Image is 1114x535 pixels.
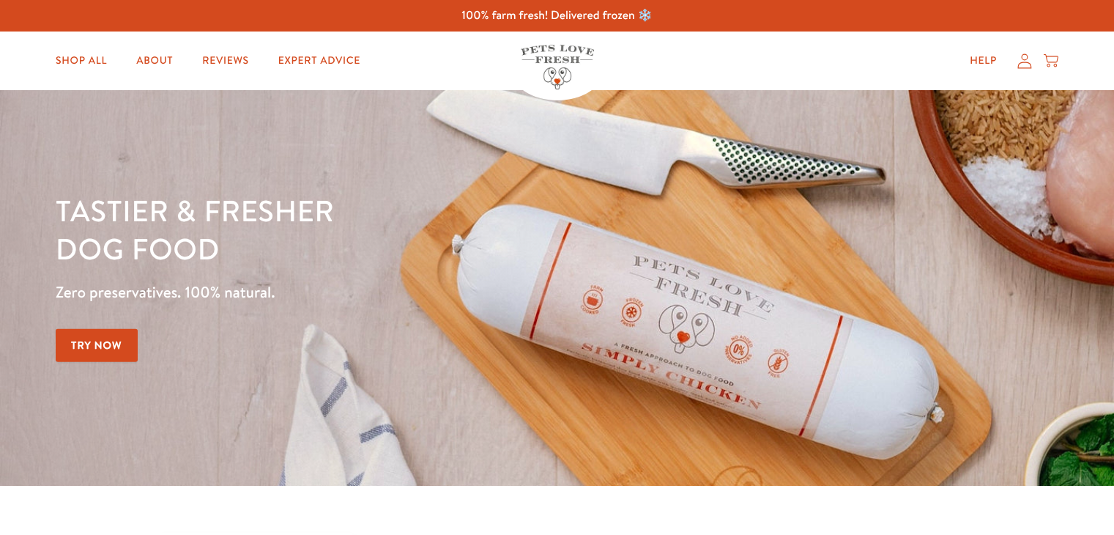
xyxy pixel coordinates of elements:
a: Reviews [190,46,260,75]
a: Help [958,46,1009,75]
p: Zero preservatives. 100% natural. [56,279,724,306]
img: Pets Love Fresh [521,45,594,89]
a: About [125,46,185,75]
a: Try Now [56,329,138,362]
h1: Tastier & fresher dog food [56,191,724,267]
a: Expert Advice [267,46,372,75]
a: Shop All [44,46,119,75]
